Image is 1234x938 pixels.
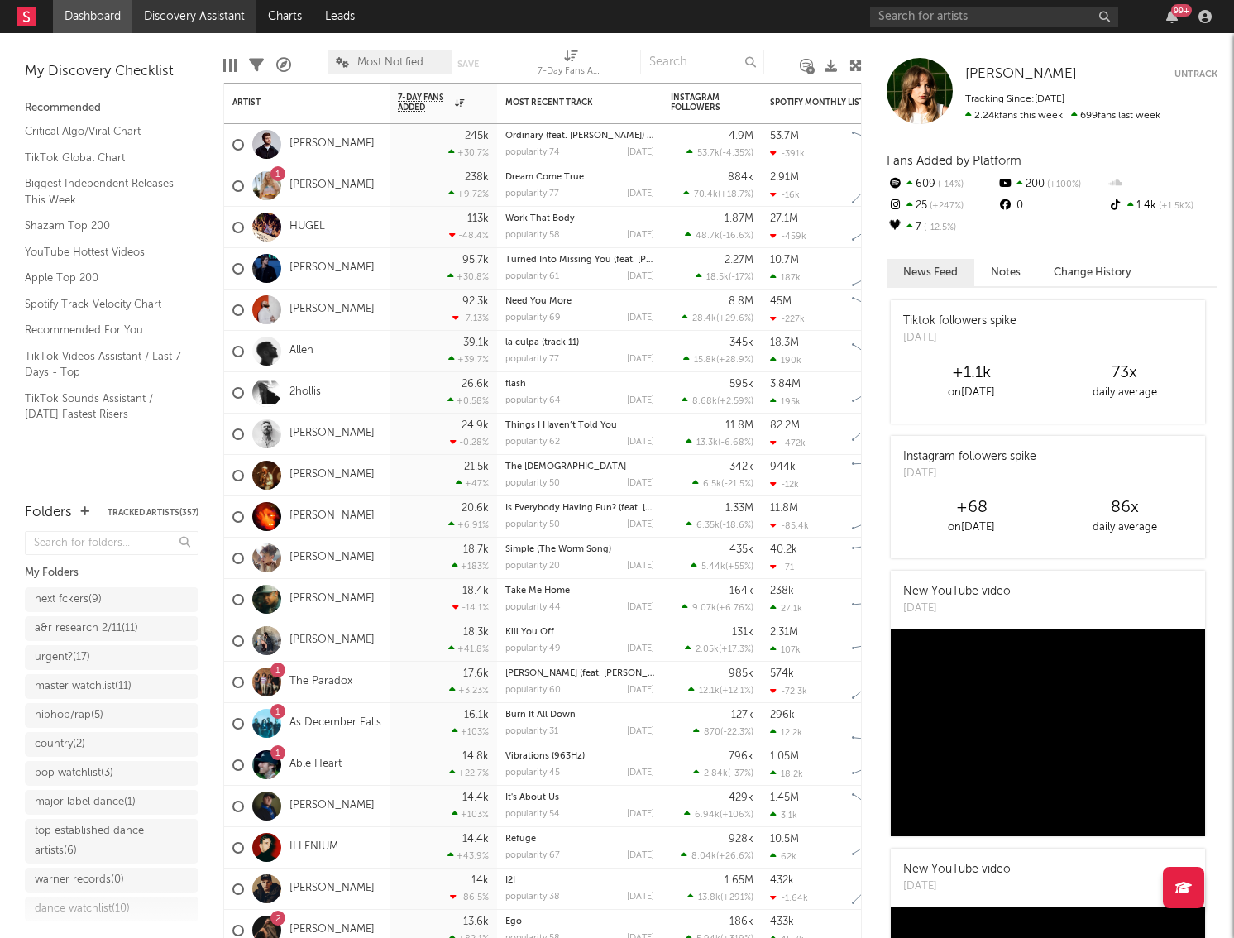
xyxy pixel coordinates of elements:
span: +2.59 % [720,397,751,406]
button: Notes [974,259,1037,286]
svg: Chart title [844,372,919,414]
div: Recommended [25,98,198,118]
div: 7-Day Fans Added (7-Day Fans Added) [538,62,604,82]
div: +9.72 % [448,189,489,199]
input: Search for folders... [25,531,198,555]
span: Fans Added by Platform [887,155,1021,167]
div: My Discovery Checklist [25,62,198,82]
div: master watchlist ( 11 ) [35,677,132,696]
div: Instagram followers spike [903,448,1036,466]
span: 18.5k [706,273,729,282]
div: popularity: 60 [505,686,561,695]
div: 24.9k [462,420,489,431]
a: next fckers(9) [25,587,198,612]
div: -227k [770,313,805,324]
svg: Chart title [844,703,919,744]
a: master watchlist(11) [25,674,198,699]
div: popularity: 44 [505,603,561,612]
div: -472k [770,438,806,448]
div: 238k [465,172,489,183]
a: I2I [505,876,515,885]
span: +12.1 % [722,687,751,696]
div: Kill You Off [505,628,654,637]
a: TikTok Global Chart [25,149,182,167]
div: popularity: 69 [505,313,561,323]
div: -71 [770,562,794,572]
div: popularity: 50 [505,479,560,488]
div: Turned Into Missing You (feat. Avery Anna) [505,256,654,265]
div: [DATE] [627,148,654,157]
a: [PERSON_NAME] (feat. [PERSON_NAME]) [505,669,678,678]
a: As December Falls [289,716,381,730]
div: Most Recent Track [505,98,629,108]
div: Instagram Followers [671,93,729,112]
div: 27.1M [770,213,798,224]
div: Ordinary (feat. Luke Combs) - Live from Lollapalooza [505,132,654,141]
span: +17.3 % [721,645,751,654]
div: 4.9M [729,131,753,141]
span: +100 % [1045,180,1081,189]
div: +47 % [456,478,489,489]
div: -48.4 % [449,230,489,241]
svg: Chart title [844,248,919,290]
a: [PERSON_NAME] [289,468,375,482]
a: a&r research 2/11(11) [25,616,198,641]
span: -12.5 % [921,223,956,232]
a: ILLENIUM [289,840,338,854]
a: [PERSON_NAME] [289,179,375,193]
div: ( ) [692,478,753,489]
div: [DATE] [627,686,654,695]
a: Recommended For You [25,321,182,339]
span: +1.5k % [1156,202,1193,211]
a: Critical Algo/Viral Chart [25,122,182,141]
span: -17 % [731,273,751,282]
a: dance watchlist(10) [25,897,198,921]
div: +3.23 % [449,685,489,696]
div: on [DATE] [895,518,1048,538]
div: [DATE] [627,313,654,323]
div: +39.7 % [448,354,489,365]
div: popularity: 77 [505,355,559,364]
div: Folders [25,503,72,523]
div: -0.28 % [450,437,489,447]
div: popularity: 49 [505,644,561,653]
div: +68 [895,498,1048,518]
svg: Chart title [844,496,919,538]
div: My Folders [25,563,198,583]
a: [PERSON_NAME] [289,592,375,606]
span: +55 % [728,562,751,572]
div: [DATE] [627,644,654,653]
span: +18.7 % [720,190,751,199]
svg: Chart title [844,124,919,165]
div: [DATE] [627,355,654,364]
a: Burn It All Down [505,711,576,720]
a: Take Me Home [505,586,570,596]
span: 2.05k [696,645,719,654]
div: daily average [1048,518,1201,538]
div: popularity: 20 [505,562,560,571]
div: top established dance artists ( 6 ) [35,821,151,861]
a: TikTok Videos Assistant / Last 7 Days - Top [25,347,182,381]
div: 39.1k [463,337,489,348]
div: 113k [467,213,489,224]
div: 609 [887,174,997,195]
div: ( ) [685,230,753,241]
a: [PERSON_NAME] [289,261,375,275]
div: 107k [770,644,801,655]
div: 53.7M [770,131,799,141]
div: [DATE] [627,189,654,199]
svg: Chart title [844,331,919,372]
div: Things I Haven’t Told You [505,421,654,430]
div: 245k [465,131,489,141]
div: 20.6k [462,503,489,514]
span: Most Notified [357,57,423,68]
div: popularity: 77 [505,189,559,199]
div: 11.8M [725,420,753,431]
div: ( ) [682,602,753,613]
a: Alleh [289,344,313,358]
div: 92.3k [462,296,489,307]
span: 8.68k [692,397,717,406]
a: Kill You Off [505,628,554,637]
div: New YouTube video [903,583,1011,601]
div: -72.3k [770,686,807,696]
